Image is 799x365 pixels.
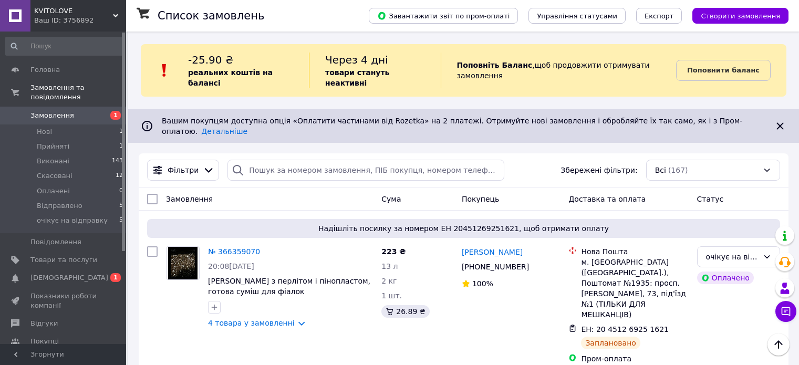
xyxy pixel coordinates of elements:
[381,247,406,256] span: 223 ₴
[158,9,264,22] h1: Список замовлень
[30,291,97,310] span: Показники роботи компанії
[208,247,260,256] a: № 366359070
[30,319,58,328] span: Відгуки
[581,353,688,364] div: Пром-оплата
[110,273,121,282] span: 1
[34,16,126,25] div: Ваш ID: 3756892
[645,12,674,20] span: Експорт
[528,8,626,24] button: Управління статусами
[37,142,69,151] span: Прийняті
[37,157,69,166] span: Виконані
[682,11,788,19] a: Створити замовлення
[381,262,398,270] span: 13 л
[37,171,72,181] span: Скасовані
[701,12,780,20] span: Створити замовлення
[462,263,529,271] span: [PHONE_NUMBER]
[692,8,788,24] button: Створити замовлення
[37,201,82,211] span: Відправлено
[166,195,213,203] span: Замовлення
[676,60,771,81] a: Поповнити баланс
[369,8,518,24] button: Завантажити звіт по пром-оплаті
[668,166,688,174] span: (167)
[157,62,172,78] img: :exclamation:
[208,319,295,327] a: 4 товара у замовленні
[201,127,247,135] a: Детальніше
[30,83,126,102] span: Замовлення та повідомлення
[30,337,59,346] span: Покупці
[188,68,273,87] b: реальних коштів на балансі
[37,127,52,137] span: Нові
[5,37,124,56] input: Пошук
[325,68,389,87] b: товари стануть неактивні
[119,142,123,151] span: 1
[188,54,233,66] span: -25.90 ₴
[208,262,254,270] span: 20:08[DATE]
[110,111,121,120] span: 1
[462,247,523,257] a: [PERSON_NAME]
[706,251,759,263] div: очікує на відправку
[457,61,533,69] b: Поповніть Баланс
[208,277,370,296] a: [PERSON_NAME] з перлітом і пінопластом, готова суміш для фіалок
[568,195,646,203] span: Доставка та оплата
[767,333,790,356] button: Наверх
[119,127,123,137] span: 1
[30,65,60,75] span: Головна
[581,246,688,257] div: Нова Пошта
[537,12,617,20] span: Управління статусами
[325,54,388,66] span: Через 4 дні
[116,171,123,181] span: 12
[112,157,123,166] span: 143
[162,117,742,135] span: Вашим покупцям доступна опція «Оплатити частинами від Rozetka» на 2 платежі. Отримуйте нові замов...
[37,216,108,225] span: очікує на відправку
[581,257,688,320] div: м. [GEOGRAPHIC_DATA] ([GEOGRAPHIC_DATA].), Поштомат №1935: просп. [PERSON_NAME], 73, під'їзд №1 (...
[581,337,640,349] div: Заплановано
[381,195,401,203] span: Cума
[441,53,676,88] div: , щоб продовжити отримувати замовлення
[381,305,429,318] div: 26.89 ₴
[37,186,70,196] span: Оплачені
[168,165,199,175] span: Фільтри
[687,66,760,74] b: Поповнити баланс
[119,216,123,225] span: 5
[561,165,637,175] span: Збережені фільтри:
[30,273,108,283] span: [DEMOGRAPHIC_DATA]
[227,160,504,181] input: Пошук за номером замовлення, ПІБ покупця, номером телефону, Email, номером накладної
[119,201,123,211] span: 5
[34,6,113,16] span: KVITOLOVE
[30,111,74,120] span: Замовлення
[697,272,754,284] div: Оплачено
[636,8,682,24] button: Експорт
[381,291,402,300] span: 1 шт.
[462,195,499,203] span: Покупець
[168,247,198,279] img: Фото товару
[697,195,724,203] span: Статус
[30,255,97,265] span: Товари та послуги
[30,237,81,247] span: Повідомлення
[377,11,510,20] span: Завантажити звіт по пром-оплаті
[472,279,493,288] span: 100%
[775,301,796,322] button: Чат з покупцем
[119,186,123,196] span: 0
[381,277,397,285] span: 2 кг
[151,223,776,234] span: Надішліть посилку за номером ЕН 20451269251621, щоб отримати оплату
[166,246,200,280] a: Фото товару
[655,165,666,175] span: Всі
[581,325,669,333] span: ЕН: 20 4512 6925 1621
